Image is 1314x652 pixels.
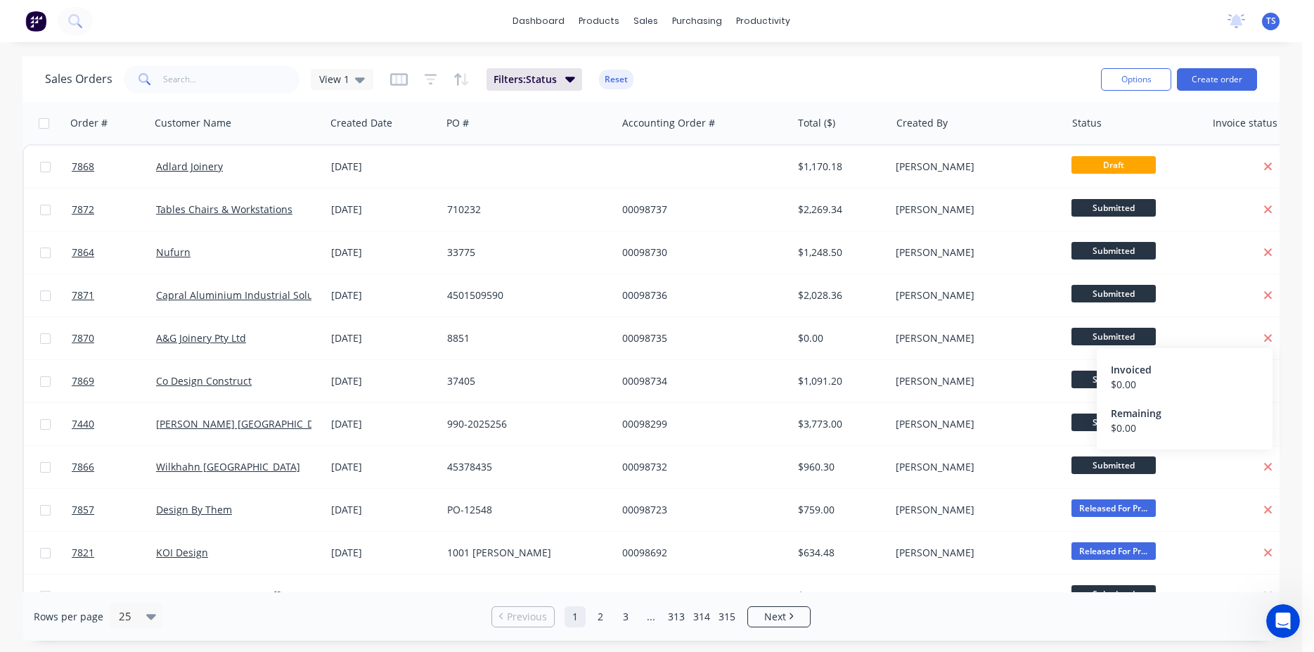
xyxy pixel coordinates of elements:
[798,160,880,174] div: $1,170.18
[748,610,810,624] a: Next page
[798,116,835,130] div: Total ($)
[1071,156,1156,174] span: Draft
[156,203,292,216] a: Tables Chairs & Workstations
[72,417,94,431] span: 7440
[447,245,603,260] div: 33775
[156,160,223,173] a: Adlard Joinery
[72,374,94,388] span: 7869
[156,589,334,602] a: [DEMOGRAPHIC_DATA] Office Systems
[896,417,1052,431] div: [PERSON_NAME]
[163,65,300,94] input: Search...
[331,503,436,517] div: [DATE]
[447,503,603,517] div: PO-12548
[1111,377,1258,392] div: $ 0.00
[622,116,715,130] div: Accounting Order #
[622,245,778,260] div: 00098730
[505,11,572,32] a: dashboard
[72,460,94,474] span: 7866
[896,245,1052,260] div: [PERSON_NAME]
[25,11,46,32] img: Factory
[72,360,156,402] a: 7869
[798,288,880,302] div: $2,028.36
[798,374,880,388] div: $1,091.20
[156,374,252,388] a: Co Design Construct
[447,203,603,217] div: 710232
[622,460,778,474] div: 00098732
[1072,116,1102,130] div: Status
[1071,328,1156,345] span: Submitted
[70,116,108,130] div: Order #
[331,460,436,474] div: [DATE]
[156,245,191,259] a: Nufurn
[331,331,436,345] div: [DATE]
[447,288,603,302] div: 4501509590
[446,116,469,130] div: PO #
[156,546,208,559] a: KOI Design
[565,606,586,627] a: Page 1 is your current page
[764,610,786,624] span: Next
[626,11,665,32] div: sales
[331,374,436,388] div: [DATE]
[1071,499,1156,517] span: Released For Pr...
[447,460,603,474] div: 45378435
[447,331,603,345] div: 8851
[487,68,582,91] button: Filters:Status
[156,288,337,302] a: Capral Aluminium Industrial Solutions
[331,288,436,302] div: [DATE]
[665,11,729,32] div: purchasing
[72,245,94,260] span: 7864
[572,11,626,32] div: products
[494,72,557,87] span: Filters: Status
[1111,406,1258,421] div: Remaining
[622,331,778,345] div: 00098735
[896,374,1052,388] div: [PERSON_NAME]
[1071,285,1156,302] span: Submitted
[1071,585,1156,603] span: Submitted
[72,331,94,345] span: 7870
[798,417,880,431] div: $3,773.00
[691,606,712,627] a: Page 314
[615,606,636,627] a: Page 3
[622,417,778,431] div: 00098299
[896,116,948,130] div: Created By
[1071,456,1156,474] span: Submitted
[1071,242,1156,260] span: Submitted
[72,231,156,274] a: 7864
[599,70,633,89] button: Reset
[319,72,349,87] span: View 1
[798,503,880,517] div: $759.00
[492,610,554,624] a: Previous page
[896,331,1052,345] div: [PERSON_NAME]
[447,417,603,431] div: 990-2025256
[72,532,156,574] a: 7821
[896,160,1052,174] div: [PERSON_NAME]
[447,374,603,388] div: 37405
[331,203,436,217] div: [DATE]
[72,589,94,603] span: 7867
[896,503,1052,517] div: [PERSON_NAME]
[666,606,687,627] a: Page 313
[72,188,156,231] a: 7872
[72,274,156,317] a: 7871
[331,245,436,260] div: [DATE]
[798,245,880,260] div: $1,248.50
[72,288,94,302] span: 7871
[507,610,547,624] span: Previous
[896,203,1052,217] div: [PERSON_NAME]
[72,160,94,174] span: 7868
[798,589,880,603] div: $0.00
[72,203,94,217] span: 7872
[798,546,880,560] div: $634.48
[156,460,300,473] a: Wilkhahn [GEOGRAPHIC_DATA]
[896,460,1052,474] div: [PERSON_NAME]
[896,288,1052,302] div: [PERSON_NAME]
[156,503,232,516] a: Design By Them
[155,116,231,130] div: Customer Name
[486,606,816,627] ul: Pagination
[331,589,436,603] div: [DATE]
[896,589,1052,603] div: [PERSON_NAME]
[622,503,778,517] div: 00098723
[1266,15,1276,27] span: TS
[1101,68,1171,91] button: Options
[640,606,662,627] a: Jump forward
